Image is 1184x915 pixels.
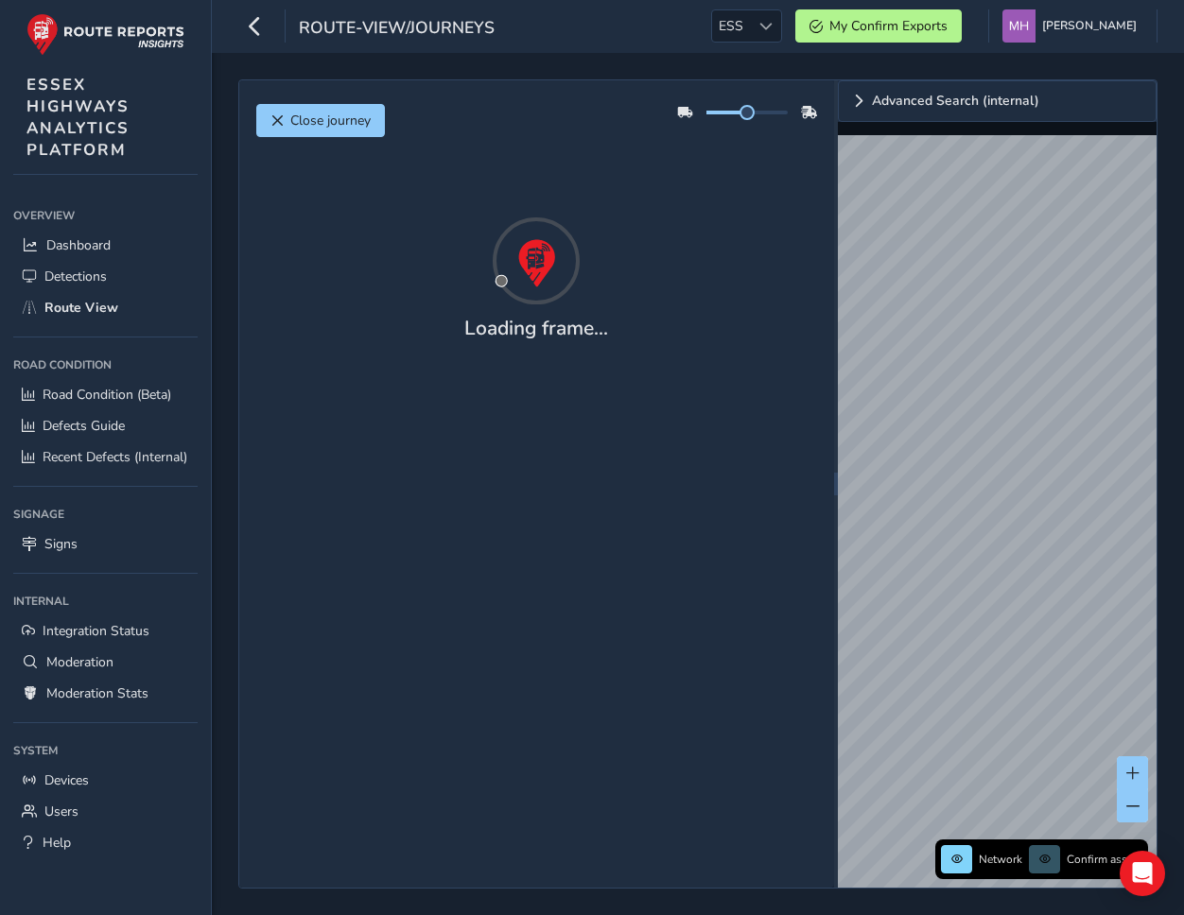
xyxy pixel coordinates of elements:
[1002,9,1143,43] button: [PERSON_NAME]
[13,615,198,647] a: Integration Status
[13,500,198,528] div: Signage
[1042,9,1137,43] span: [PERSON_NAME]
[1120,851,1165,896] div: Open Intercom Messenger
[13,587,198,615] div: Internal
[46,236,111,254] span: Dashboard
[464,317,608,340] h4: Loading frame...
[13,230,198,261] a: Dashboard
[26,13,184,56] img: rr logo
[13,261,198,292] a: Detections
[43,622,149,640] span: Integration Status
[1002,9,1036,43] img: diamond-layout
[13,379,198,410] a: Road Condition (Beta)
[43,417,125,435] span: Defects Guide
[13,678,198,709] a: Moderation Stats
[44,535,78,553] span: Signs
[13,827,198,858] a: Help
[46,653,113,671] span: Moderation
[290,112,371,129] span: Close journey
[13,765,198,796] a: Devices
[13,410,198,441] a: Defects Guide
[43,386,171,404] span: Road Condition (Beta)
[13,292,198,323] a: Route View
[979,852,1022,867] span: Network
[13,351,198,379] div: Road Condition
[13,736,198,765] div: System
[712,10,750,42] span: ESS
[13,528,198,560] a: Signs
[872,95,1039,108] span: Advanced Search (internal)
[44,803,78,820] span: Users
[44,771,89,789] span: Devices
[26,74,130,161] span: ESSEX HIGHWAYS ANALYTICS PLATFORM
[256,104,385,137] button: Close journey
[13,441,198,473] a: Recent Defects (Internal)
[13,796,198,827] a: Users
[44,268,107,285] span: Detections
[838,80,1158,122] a: Expand
[43,834,71,852] span: Help
[46,684,148,702] span: Moderation Stats
[1067,852,1142,867] span: Confirm assets
[44,299,118,317] span: Route View
[13,201,198,230] div: Overview
[795,9,962,43] button: My Confirm Exports
[13,647,198,678] a: Moderation
[299,16,495,43] span: route-view/journeys
[43,448,187,466] span: Recent Defects (Internal)
[829,17,948,35] span: My Confirm Exports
